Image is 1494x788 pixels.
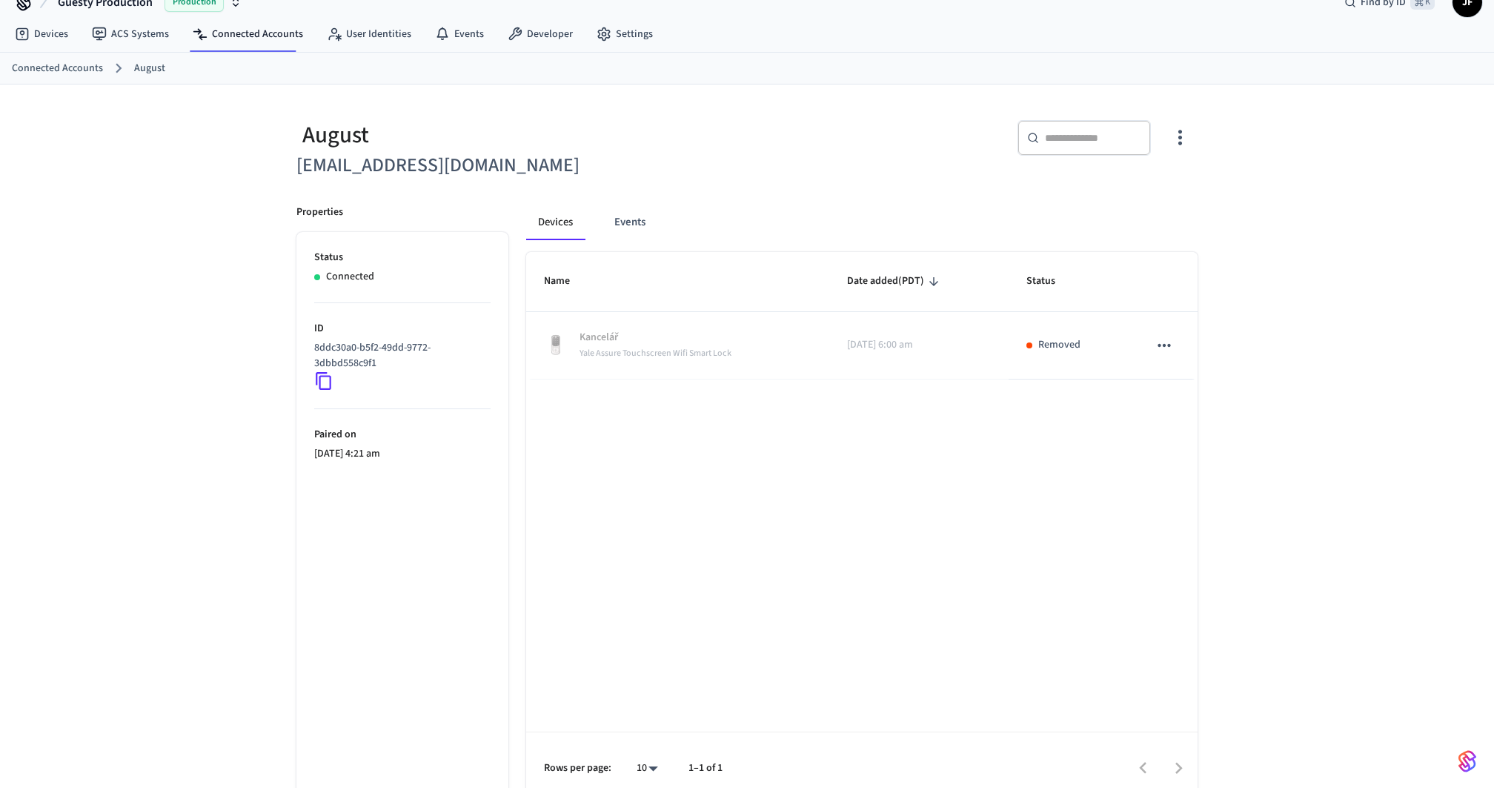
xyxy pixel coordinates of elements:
[688,761,723,776] p: 1–1 of 1
[315,21,423,47] a: User Identities
[80,21,181,47] a: ACS Systems
[1038,337,1080,353] p: Removed
[134,61,165,76] a: August
[496,21,585,47] a: Developer
[181,21,315,47] a: Connected Accounts
[602,205,657,240] button: Events
[296,205,343,220] p: Properties
[314,340,485,371] p: 8ddc30a0-b5f2-49dd-9772-3dbbd558c9f1
[847,270,943,293] span: Date added(PDT)
[1458,749,1476,773] img: SeamLogoGradient.69752ec5.svg
[544,270,589,293] span: Name
[585,21,665,47] a: Settings
[629,758,665,779] div: 10
[544,334,568,357] img: Yale Assure Touchscreen Wifi Smart Lock, Satin Nickel, Front
[526,205,585,240] button: Devices
[3,21,80,47] a: Devices
[296,120,738,150] div: August
[544,761,611,776] p: Rows per page:
[1026,270,1075,293] span: Status
[326,269,374,285] p: Connected
[423,21,496,47] a: Events
[314,446,491,462] p: [DATE] 4:21 am
[526,252,1198,380] table: sticky table
[580,330,731,345] p: Kancelář
[847,337,991,353] p: [DATE] 6:00 am
[314,427,491,443] p: Paired on
[580,347,731,360] span: Yale Assure Touchscreen Wifi Smart Lock
[314,321,491,337] p: ID
[296,150,738,181] h6: [EMAIL_ADDRESS][DOMAIN_NAME]
[314,250,491,265] p: Status
[526,205,1198,240] div: connected account tabs
[12,61,103,76] a: Connected Accounts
